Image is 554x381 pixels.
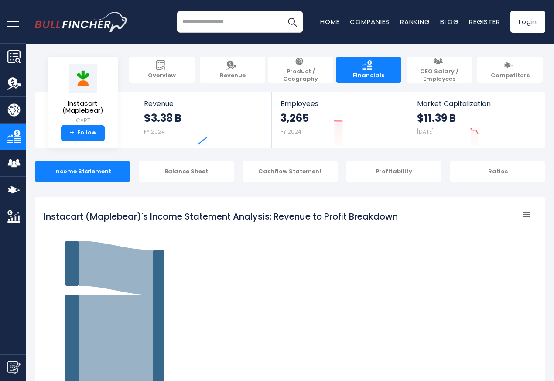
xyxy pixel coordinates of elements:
tspan: Instacart (Maplebear)'s Income Statement Analysis: Revenue to Profit Breakdown [44,210,398,223]
span: Product / Geography [272,68,329,83]
a: Ranking [400,17,430,26]
a: Login [510,11,545,33]
a: Market Capitalization $11.39 B [DATE] [408,92,544,148]
div: Cashflow Statement [243,161,338,182]
a: Home [320,17,339,26]
strong: + [70,129,74,137]
small: FY 2024 [280,128,301,135]
strong: $11.39 B [417,111,456,125]
button: Search [281,11,303,33]
span: Revenue [144,100,263,108]
div: Income Statement [35,161,130,182]
a: Revenue $3.38 B FY 2024 [135,92,272,148]
small: CART [55,117,111,124]
div: Balance Sheet [139,161,234,182]
a: Product / Geography [268,57,333,83]
a: Competitors [477,57,543,83]
span: Overview [148,72,176,79]
a: Go to homepage [35,12,129,32]
span: Market Capitalization [417,100,536,108]
a: Instacart (Maplebear) CART [55,64,111,125]
small: FY 2024 [144,128,165,135]
a: Financials [336,57,401,83]
img: bullfincher logo [35,12,129,32]
small: [DATE] [417,128,434,135]
span: Financials [353,72,384,79]
a: CEO Salary / Employees [407,57,472,83]
strong: $3.38 B [144,111,181,125]
span: Instacart (Maplebear) [55,100,111,114]
span: Revenue [220,72,246,79]
a: Overview [129,57,195,83]
a: Revenue [200,57,265,83]
a: Companies [350,17,390,26]
a: +Follow [61,125,105,141]
a: Register [469,17,500,26]
div: Ratios [450,161,545,182]
a: Employees 3,265 FY 2024 [272,92,407,148]
a: Blog [440,17,458,26]
span: Competitors [491,72,530,79]
span: Employees [280,100,399,108]
span: CEO Salary / Employees [411,68,468,83]
div: Profitability [346,161,441,182]
strong: 3,265 [280,111,309,125]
